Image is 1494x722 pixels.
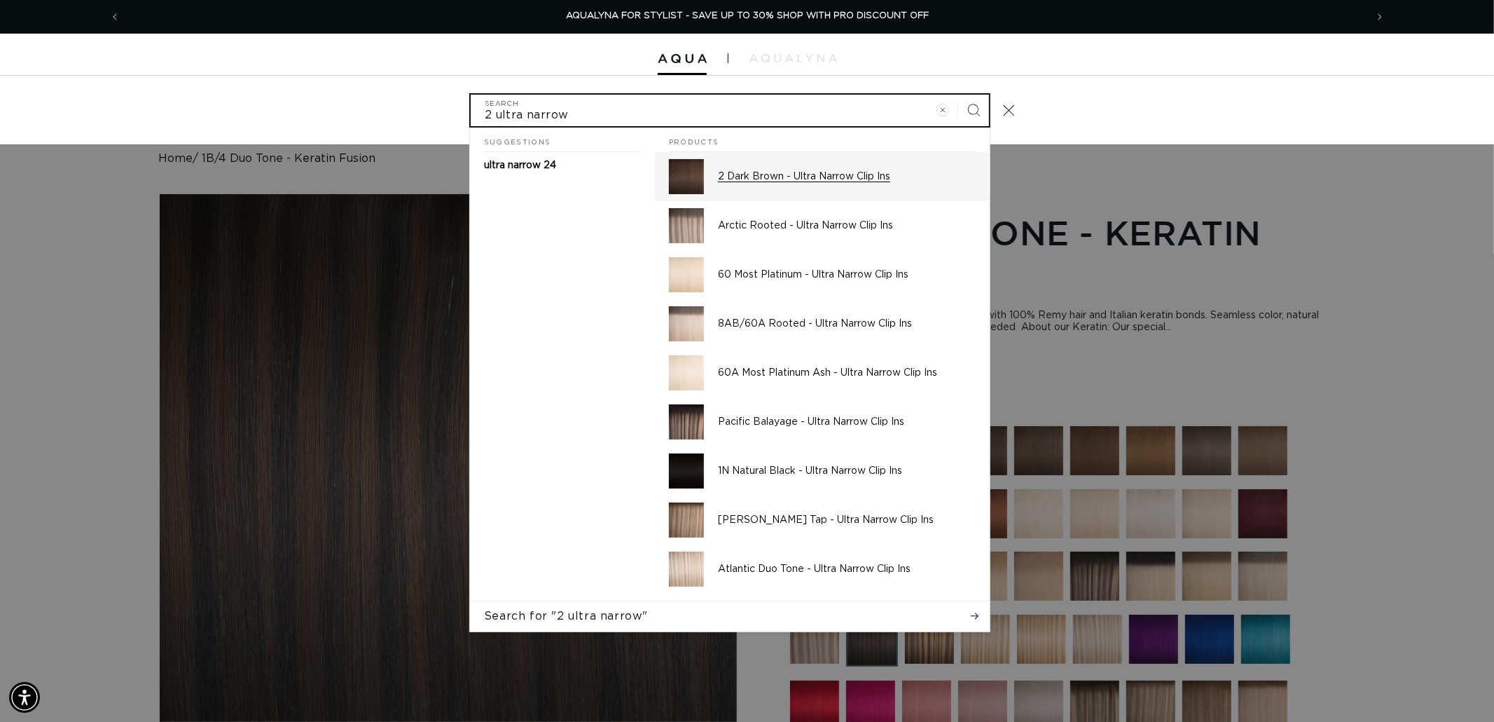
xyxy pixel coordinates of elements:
img: aqualyna.com [749,54,837,62]
img: Aqua Hair Extensions [658,54,707,64]
p: ultra narrow 24 [484,159,556,172]
a: 60A Most Platinum Ash - Ultra Narrow Clip Ins [655,348,990,397]
h2: Products [669,128,976,153]
span: AQUALYNA FOR STYLIST - SAVE UP TO 30% SHOP WITH PRO DISCOUNT OFF [567,11,929,20]
p: 60 Most Platinum - Ultra Narrow Clip Ins [718,268,976,281]
p: 2 Dark Brown - Ultra Narrow Clip Ins [718,170,976,183]
a: 2 Dark Brown - Ultra Narrow Clip Ins [655,152,990,201]
button: Next announcement [1364,4,1395,30]
a: 60 Most Platinum - Ultra Narrow Clip Ins [655,250,990,299]
button: Clear search term [927,95,958,125]
p: Pacific Balayage - Ultra Narrow Clip Ins [718,416,976,428]
a: 8AB/60A Rooted - Ultra Narrow Clip Ins [655,299,990,348]
img: 8AB/60A Rooted - Ultra Narrow Clip Ins [669,306,704,341]
p: [PERSON_NAME] Tap - Ultra Narrow Clip Ins [718,514,976,526]
span: Search for "2 ultra narrow" [484,608,648,624]
img: 1N Natural Black - Ultra Narrow Clip Ins [669,454,704,489]
img: 60A Most Platinum Ash - Ultra Narrow Clip Ins [669,355,704,390]
p: Arctic Rooted - Ultra Narrow Clip Ins [718,219,976,232]
a: [PERSON_NAME] Tap - Ultra Narrow Clip Ins [655,496,990,545]
p: Atlantic Duo Tone - Ultra Narrow Clip Ins [718,563,976,575]
img: 2 Dark Brown - Ultra Narrow Clip Ins [669,159,704,194]
a: Pacific Balayage - Ultra Narrow Clip Ins [655,397,990,447]
h2: Suggestions [484,128,641,153]
button: Previous announcement [99,4,130,30]
button: Close [993,95,1024,125]
input: Search [471,95,989,126]
p: 1N Natural Black - Ultra Narrow Clip Ins [718,465,976,477]
a: Atlantic Duo Tone - Ultra Narrow Clip Ins [655,545,990,594]
p: 60A Most Platinum Ash - Ultra Narrow Clip Ins [718,367,976,379]
a: ultra narrow 24 [470,152,655,179]
a: 1N Natural Black - Ultra Narrow Clip Ins [655,447,990,496]
img: Atlantic Duo Tone - Ultra Narrow Clip Ins [669,552,704,587]
iframe: Chat Widget [1299,571,1494,722]
img: Pacific Balayage - Ultra Narrow Clip Ins [669,404,704,440]
span: ultra narrow 24 [484,161,556,170]
img: Arctic Rooted - Ultra Narrow Clip Ins [669,208,704,243]
div: Accessibility Menu [9,682,40,713]
button: Search [958,95,989,125]
img: Victoria Root Tap - Ultra Narrow Clip Ins [669,503,704,538]
a: Arctic Rooted - Ultra Narrow Clip Ins [655,201,990,250]
img: 60 Most Platinum - Ultra Narrow Clip Ins [669,257,704,292]
p: 8AB/60A Rooted - Ultra Narrow Clip Ins [718,318,976,330]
